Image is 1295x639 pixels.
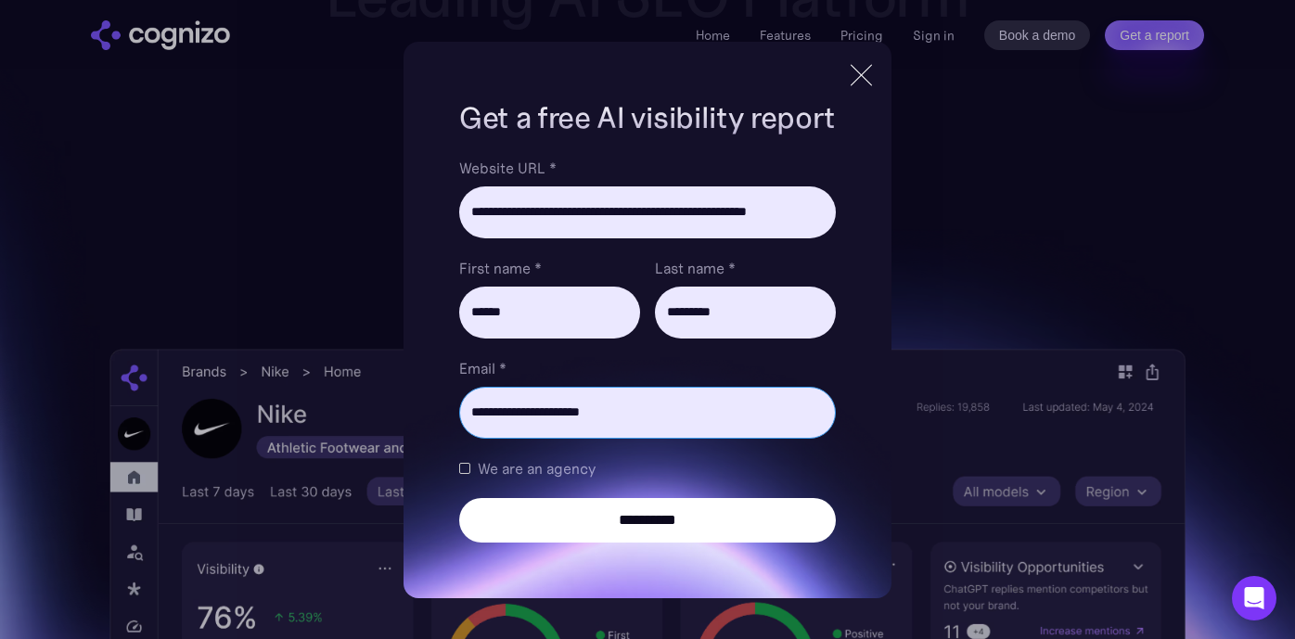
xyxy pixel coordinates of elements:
label: First name * [459,257,640,279]
label: Last name * [655,257,836,279]
label: Website URL * [459,157,836,179]
span: We are an agency [478,457,596,479]
label: Email * [459,357,836,379]
div: Open Intercom Messenger [1232,576,1276,620]
form: Brand Report Form [459,157,836,543]
h1: Get a free AI visibility report [459,97,836,138]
